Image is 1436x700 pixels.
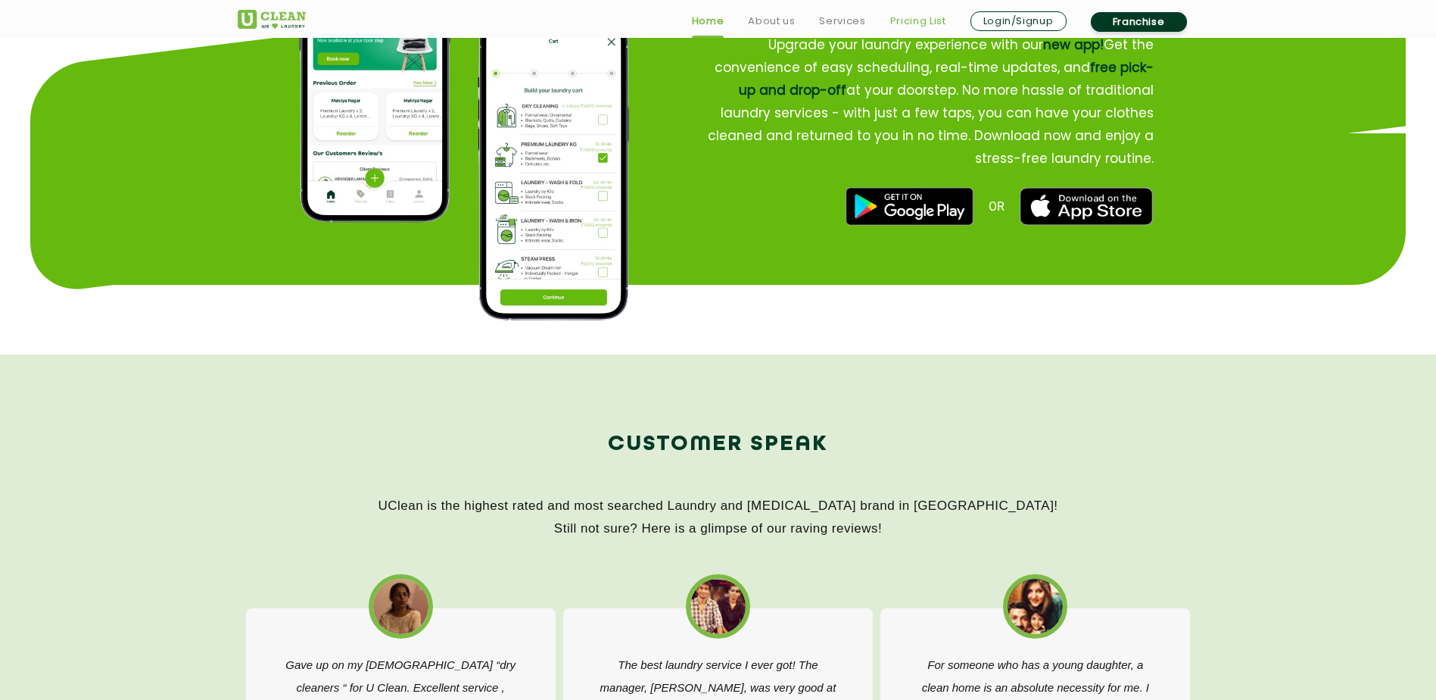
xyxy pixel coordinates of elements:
[738,59,1153,100] span: free pick-up and drop-off
[238,10,306,29] img: UClean Laundry and Dry Cleaning
[970,11,1067,31] a: Login/Signup
[698,34,1154,170] p: Upgrade your laundry experience with our Get the convenience of easy scheduling, real-time update...
[989,199,1005,214] span: OR
[238,495,1199,540] p: UClean is the highest rated and most searched Laundry and [MEDICAL_DATA] brand in [GEOGRAPHIC_DAT...
[1042,36,1103,55] span: new app!
[1008,579,1063,634] img: affordable dry cleaning
[373,579,428,634] img: best laundry nearme
[890,12,946,30] a: Pricing List
[846,188,973,226] img: best dry cleaners near me
[238,427,1199,463] h2: Customer Speak
[692,12,724,30] a: Home
[1020,188,1153,226] img: best laundry near me
[690,579,746,634] img: best dry cleaning near me
[819,12,865,30] a: Services
[748,12,795,30] a: About us
[478,15,629,320] img: process of how to place order on app
[1091,12,1187,32] a: Franchise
